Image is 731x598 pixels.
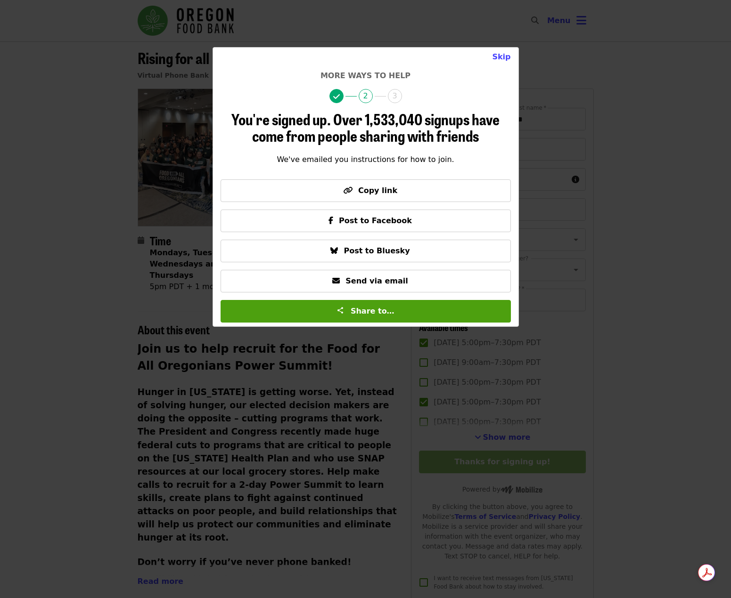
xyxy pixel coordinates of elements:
button: Copy link [221,179,511,202]
span: Post to Bluesky [344,246,410,255]
span: Share to… [351,307,394,315]
span: You're signed up. [231,108,331,130]
i: link icon [343,186,353,195]
button: Close [485,48,518,66]
i: check icon [333,92,340,101]
i: bluesky icon [330,246,338,255]
span: Send via email [345,276,408,285]
button: Post to Facebook [221,210,511,232]
img: Share [337,307,344,314]
span: Post to Facebook [339,216,412,225]
span: 3 [388,89,402,103]
button: Post to Bluesky [221,240,511,262]
i: facebook-f icon [329,216,333,225]
i: envelope icon [332,276,340,285]
button: Send via email [221,270,511,292]
span: More ways to help [320,71,411,80]
span: We've emailed you instructions for how to join. [277,155,454,164]
span: Copy link [358,186,397,195]
span: Over 1,533,040 signups have come from people sharing with friends [252,108,500,146]
button: Share to… [221,300,511,323]
span: 2 [359,89,373,103]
